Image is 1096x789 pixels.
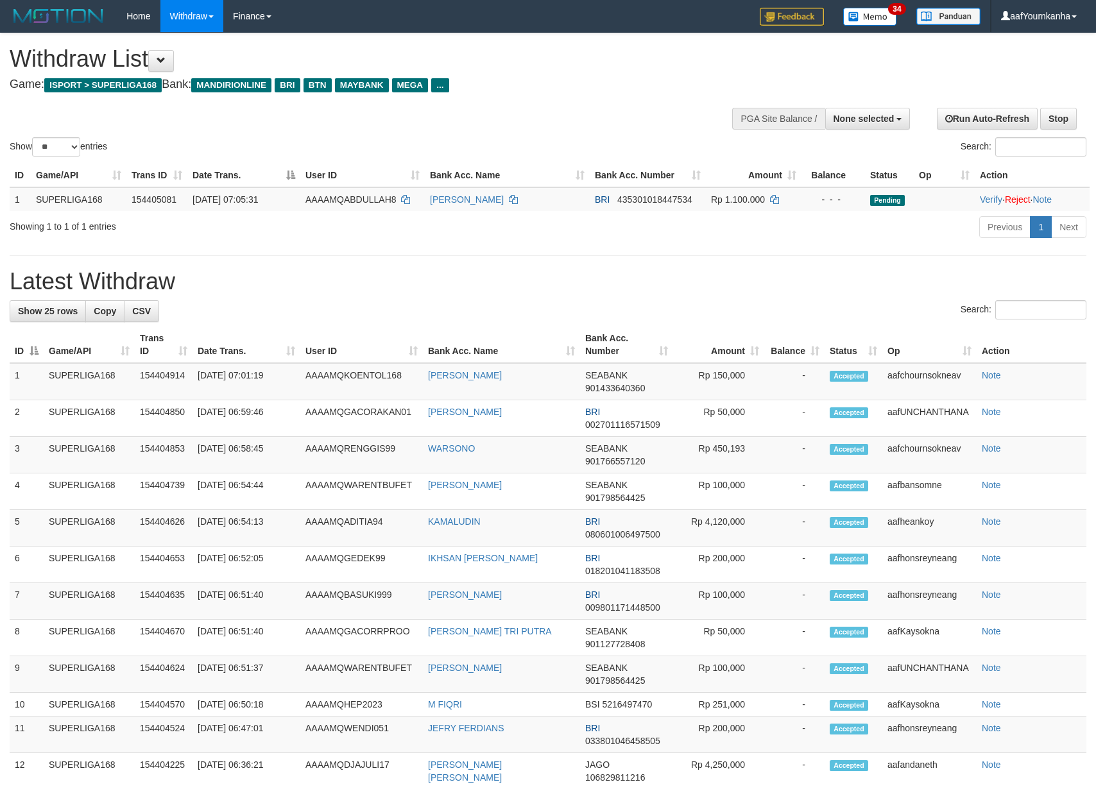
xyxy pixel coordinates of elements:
td: 154404914 [135,363,193,400]
td: 154404570 [135,693,193,717]
span: BRI [585,516,600,527]
td: AAAAMQHEP2023 [300,693,423,717]
td: aafUNCHANTHANA [882,400,977,437]
button: None selected [825,108,911,130]
span: Accepted [830,407,868,418]
span: Copy 009801171448500 to clipboard [585,602,660,613]
span: Copy [94,306,116,316]
a: Note [982,759,1001,770]
td: · · [975,187,1090,211]
a: Run Auto-Refresh [937,108,1038,130]
span: None selected [834,114,895,124]
td: [DATE] 06:54:13 [193,510,300,547]
a: [PERSON_NAME] [428,480,502,490]
td: 154404739 [135,473,193,510]
input: Search: [995,300,1086,319]
th: Op: activate to sort column ascending [882,327,977,363]
span: Accepted [830,760,868,771]
span: BRI [585,723,600,733]
a: [PERSON_NAME] [428,370,502,380]
td: - [764,656,825,693]
td: [DATE] 06:59:46 [193,400,300,437]
label: Show entries [10,137,107,157]
a: Copy [85,300,124,322]
td: 7 [10,583,44,620]
a: JEFRY FERDIANS [428,723,504,733]
td: - [764,583,825,620]
div: Showing 1 to 1 of 1 entries [10,215,447,233]
td: AAAAMQWARENTBUFET [300,656,423,693]
span: Accepted [830,444,868,455]
span: Rp 1.100.000 [711,194,765,205]
a: [PERSON_NAME] [428,407,502,417]
th: Status [865,164,914,187]
td: 154404626 [135,510,193,547]
td: aafhonsreyneang [882,547,977,583]
th: Trans ID: activate to sort column ascending [126,164,187,187]
a: [PERSON_NAME] [428,663,502,673]
span: CSV [132,306,151,316]
a: Note [982,723,1001,733]
th: Op: activate to sort column ascending [914,164,975,187]
span: Copy 901127728408 to clipboard [585,639,645,649]
span: Accepted [830,517,868,528]
span: Accepted [830,724,868,734]
th: User ID: activate to sort column ascending [300,164,425,187]
span: SEABANK [585,663,628,673]
td: Rp 4,120,000 [673,510,764,547]
span: Show 25 rows [18,306,78,316]
span: SEABANK [585,443,628,454]
td: aafKaysokna [882,620,977,656]
div: PGA Site Balance / [732,108,825,130]
td: Rp 100,000 [673,656,764,693]
a: WARSONO [428,443,475,454]
th: ID [10,164,31,187]
span: SEABANK [585,480,628,490]
span: Copy 002701116571509 to clipboard [585,420,660,430]
span: BSI [585,699,600,709]
span: Pending [870,195,905,206]
span: Copy 033801046458505 to clipboard [585,736,660,746]
input: Search: [995,137,1086,157]
td: [DATE] 06:51:37 [193,656,300,693]
a: 1 [1030,216,1052,238]
a: [PERSON_NAME] [PERSON_NAME] [428,759,502,783]
th: Balance [801,164,865,187]
a: Note [982,626,1001,636]
span: Accepted [830,627,868,638]
td: SUPERLIGA168 [44,473,135,510]
a: [PERSON_NAME] [430,194,504,205]
th: Game/API: activate to sort column ascending [44,327,135,363]
td: 8 [10,620,44,656]
h4: Game: Bank: [10,78,718,91]
span: Copy 080601006497500 to clipboard [585,529,660,539]
th: Game/API: activate to sort column ascending [31,164,126,187]
td: 1 [10,187,31,211]
td: [DATE] 06:51:40 [193,620,300,656]
a: Reject [1005,194,1031,205]
td: SUPERLIGA168 [44,437,135,473]
a: Previous [979,216,1031,238]
div: - - - [807,193,860,206]
th: Bank Acc. Name: activate to sort column ascending [425,164,590,187]
td: AAAAMQWENDI051 [300,717,423,753]
td: [DATE] 06:54:44 [193,473,300,510]
td: [DATE] 06:47:01 [193,717,300,753]
a: CSV [124,300,159,322]
span: BRI [585,590,600,600]
a: Note [982,370,1001,380]
h1: Latest Withdraw [10,269,1086,294]
td: 4 [10,473,44,510]
span: Accepted [830,480,868,491]
td: Rp 200,000 [673,547,764,583]
td: AAAAMQWARENTBUFET [300,473,423,510]
td: Rp 50,000 [673,620,764,656]
td: 10 [10,693,44,717]
span: Accepted [830,663,868,674]
td: 5 [10,510,44,547]
td: 154404670 [135,620,193,656]
th: Balance: activate to sort column ascending [764,327,825,363]
td: 154404635 [135,583,193,620]
td: SUPERLIGA168 [44,693,135,717]
a: [PERSON_NAME] TRI PUTRA [428,626,552,636]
